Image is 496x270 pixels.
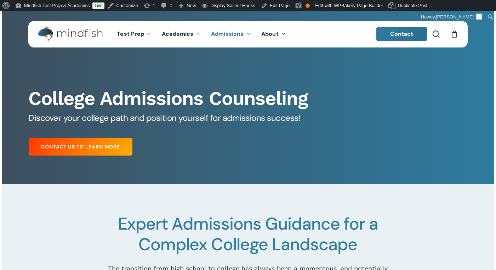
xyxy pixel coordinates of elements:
span: Expert Admissions Guidance for a Complex College Landscape [118,213,378,255]
a: About [256,31,291,37]
a: Live [92,2,104,9]
a: Contact Us to Learn More [29,138,132,156]
a: Howdy, [418,11,485,23]
a: Cart [450,30,458,38]
a: Test Prep [112,31,156,37]
span: Contact [390,30,414,38]
nav: Main Menu [112,21,291,47]
span: Contact Us to Learn More [41,143,120,150]
span: Admissions [211,30,244,38]
span: Test Prep [117,30,144,38]
span: About [261,30,279,38]
span: Academics [162,30,193,38]
span: Discover your college path and position yourself for admissions success! [28,112,300,123]
a: Contact [376,27,427,41]
span: [PERSON_NAME] [436,14,474,19]
div: OK [306,4,310,8]
b: College Admissions Counseling [28,87,308,109]
a: Admissions [206,31,256,37]
header: Main Menu [28,21,468,47]
a: Academics [156,31,206,37]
